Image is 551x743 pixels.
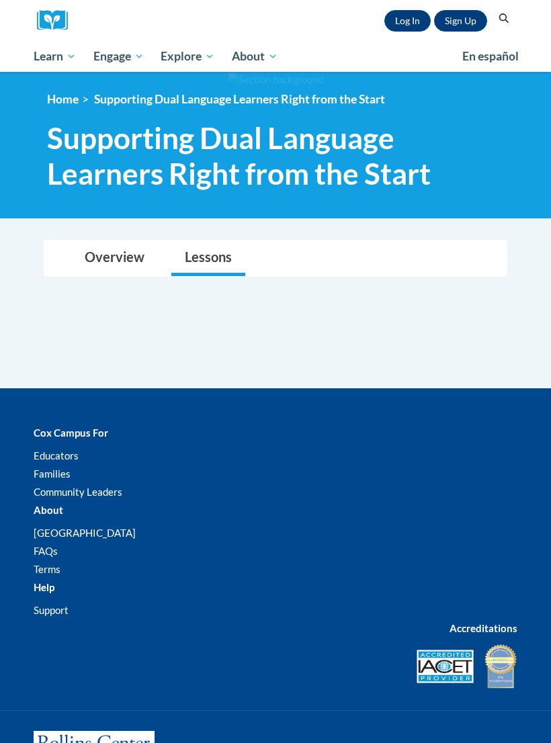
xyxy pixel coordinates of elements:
[24,41,527,72] div: Main menu
[34,581,54,593] b: Help
[417,650,474,683] img: Accredited IACET® Provider
[223,41,286,72] a: About
[34,486,122,498] a: Community Leaders
[34,604,69,616] a: Support
[34,449,79,462] a: Educators
[94,92,385,106] span: Supporting Dual Language Learners Right from the Start
[152,41,223,72] a: Explore
[462,49,519,63] span: En español
[171,241,245,276] a: Lessons
[228,73,323,87] img: Section background
[34,545,58,557] a: FAQs
[34,504,63,516] b: About
[34,563,60,575] a: Terms
[34,527,136,539] a: [GEOGRAPHIC_DATA]
[34,468,71,480] a: Families
[71,241,158,276] a: Overview
[37,10,77,31] a: Cox Campus
[384,10,431,32] a: Log In
[454,42,527,71] a: En español
[93,48,144,64] span: Engage
[47,92,79,106] a: Home
[85,41,153,72] a: Engage
[232,48,278,64] span: About
[434,10,487,32] a: Register
[37,10,77,31] img: Logo brand
[494,11,514,27] button: Search
[34,427,108,439] b: Cox Campus For
[34,48,76,64] span: Learn
[161,48,214,64] span: Explore
[484,643,517,690] img: IDA® Accredited
[47,120,511,191] span: Supporting Dual Language Learners Right from the Start
[450,622,517,634] b: Accreditations
[25,41,85,72] a: Learn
